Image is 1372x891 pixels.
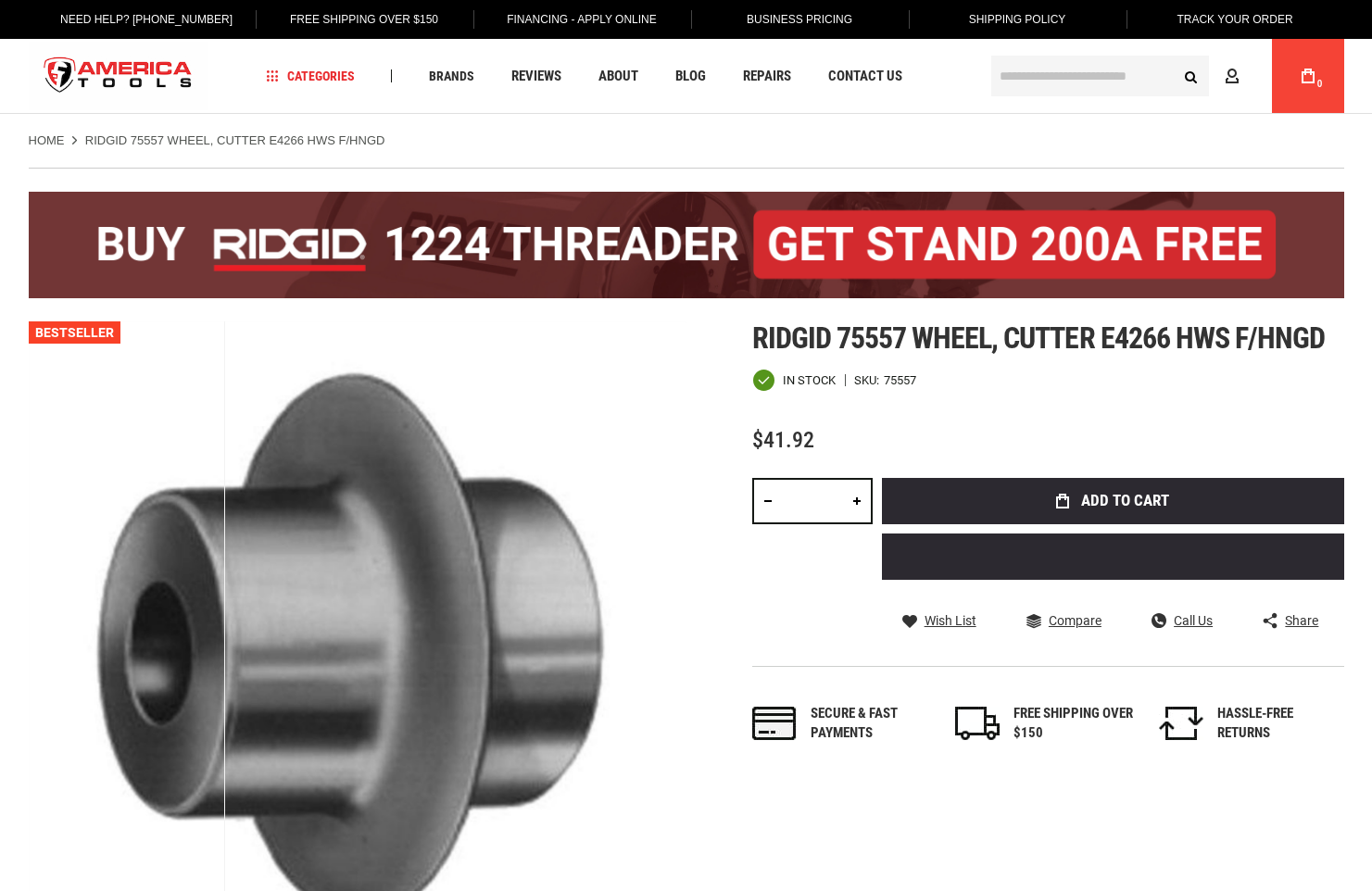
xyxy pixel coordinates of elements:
a: 0 [1290,39,1326,113]
img: payments [752,707,797,740]
span: Share [1285,614,1318,627]
span: Contact Us [828,69,902,83]
div: 75557 [884,374,916,386]
a: Brands [421,64,483,89]
strong: RIDGID 75557 WHEEL, CUTTER E4266 HWS F/HNGD [85,133,385,147]
span: Reviews [511,69,561,83]
a: About [590,64,647,89]
span: Call Us [1174,614,1213,627]
a: Wish List [902,612,976,629]
img: shipping [955,707,1000,740]
a: Reviews [503,64,570,89]
span: In stock [783,374,836,386]
div: FREE SHIPPING OVER $150 [1013,704,1134,744]
span: $41.92 [752,427,814,453]
span: Repairs [743,69,791,83]
a: Blog [667,64,714,89]
span: Categories [266,69,355,82]
div: Availability [752,369,836,392]
div: Secure & fast payments [811,704,931,744]
span: 0 [1317,79,1323,89]
span: Ridgid 75557 wheel, cutter e4266 hws f/hngd [752,320,1326,356]
span: About [598,69,638,83]
img: America Tools [29,42,208,111]
img: returns [1159,707,1203,740]
a: store logo [29,42,208,111]
a: Call Us [1152,612,1213,629]
span: Shipping Policy [969,13,1066,26]
a: Contact Us [820,64,911,89]
span: Add to Cart [1081,493,1169,508]
a: Categories [258,64,363,89]
strong: SKU [854,374,884,386]
span: Blog [675,69,706,83]
button: Add to Cart [882,478,1344,524]
a: Home [29,132,65,149]
span: Wish List [925,614,976,627]
span: Compare [1049,614,1101,627]
button: Search [1174,58,1209,94]
span: Brands [429,69,474,82]
div: HASSLE-FREE RETURNS [1217,704,1338,744]
a: Compare [1026,612,1101,629]
img: BOGO: Buy the RIDGID® 1224 Threader (26092), get the 92467 200A Stand FREE! [29,192,1344,298]
a: Repairs [735,64,799,89]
